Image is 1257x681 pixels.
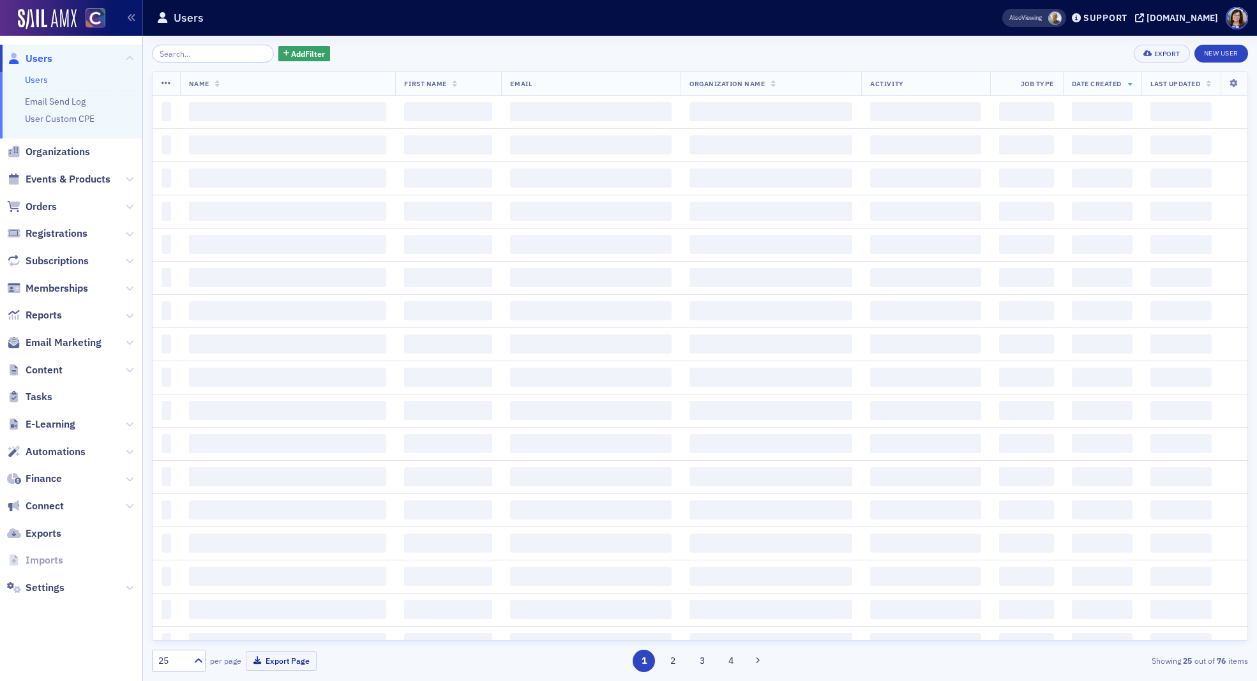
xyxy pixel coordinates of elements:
button: 3 [691,650,713,672]
a: New User [1194,45,1248,63]
span: Finance [26,472,62,486]
div: Also [1009,13,1021,22]
button: 4 [720,650,742,672]
a: Tasks [7,390,52,404]
span: ‌ [189,168,387,188]
span: ‌ [999,102,1054,121]
div: Showing out of items [892,655,1248,666]
span: ‌ [404,600,492,619]
span: ‌ [510,600,672,619]
span: ‌ [1072,168,1133,188]
span: ‌ [999,268,1054,287]
a: Exports [7,527,61,541]
span: ‌ [689,235,852,254]
span: ‌ [1072,368,1133,387]
span: ‌ [689,467,852,486]
img: SailAMX [86,8,105,28]
span: ‌ [1150,235,1212,254]
span: ‌ [510,401,672,420]
a: Automations [7,445,86,459]
span: ‌ [510,500,672,520]
span: ‌ [404,467,492,486]
span: ‌ [162,567,171,586]
span: ‌ [1150,268,1212,287]
span: Job Type [1021,79,1054,88]
span: ‌ [1072,434,1133,453]
a: Finance [7,472,62,486]
span: ‌ [404,202,492,221]
a: Settings [7,581,64,595]
a: View Homepage [77,8,105,30]
span: Organization Name [689,79,765,88]
span: ‌ [1072,102,1133,121]
span: ‌ [189,567,387,586]
span: Add Filter [291,48,325,59]
label: per page [210,655,241,666]
span: ‌ [189,368,387,387]
span: ‌ [404,633,492,652]
span: ‌ [404,135,492,154]
a: Subscriptions [7,254,89,268]
span: ‌ [999,434,1054,453]
span: ‌ [689,168,852,188]
span: ‌ [689,500,852,520]
span: ‌ [1150,135,1212,154]
span: ‌ [1072,633,1133,652]
span: Derrol Moorhead [1048,11,1062,25]
span: Subscriptions [26,254,89,268]
span: Email Marketing [26,336,102,350]
span: ‌ [689,434,852,453]
a: Orders [7,200,57,214]
span: ‌ [1150,534,1212,553]
span: ‌ [189,633,387,652]
span: ‌ [162,268,171,287]
span: ‌ [404,434,492,453]
span: ‌ [162,334,171,354]
span: ‌ [510,135,672,154]
span: ‌ [1072,500,1133,520]
span: Users [26,52,52,66]
span: ‌ [1072,268,1133,287]
button: Export [1134,45,1189,63]
span: ‌ [189,268,387,287]
span: ‌ [189,434,387,453]
span: Exports [26,527,61,541]
span: ‌ [870,235,981,254]
span: ‌ [870,202,981,221]
span: ‌ [1150,202,1212,221]
span: ‌ [999,235,1054,254]
span: ‌ [1072,301,1133,320]
span: Content [26,363,63,377]
span: ‌ [1150,168,1212,188]
span: ‌ [404,268,492,287]
span: ‌ [189,135,387,154]
span: E-Learning [26,417,75,431]
button: 2 [662,650,684,672]
span: ‌ [404,235,492,254]
span: First Name [404,79,446,88]
span: ‌ [1150,467,1212,486]
span: Viewing [1009,13,1042,22]
span: ‌ [689,600,852,619]
span: ‌ [999,600,1054,619]
span: ‌ [189,235,387,254]
span: ‌ [999,301,1054,320]
span: ‌ [999,500,1054,520]
span: ‌ [404,368,492,387]
span: ‌ [870,633,981,652]
span: ‌ [162,434,171,453]
span: Date Created [1072,79,1122,88]
span: Imports [26,553,63,567]
a: Imports [7,553,63,567]
h1: Users [174,10,204,26]
span: Memberships [26,281,88,296]
span: ‌ [689,135,852,154]
span: Tasks [26,390,52,404]
a: Memberships [7,281,88,296]
span: ‌ [689,268,852,287]
input: Search… [152,45,274,63]
span: ‌ [404,534,492,553]
span: ‌ [1150,368,1212,387]
span: ‌ [1150,334,1212,354]
a: Registrations [7,227,87,241]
